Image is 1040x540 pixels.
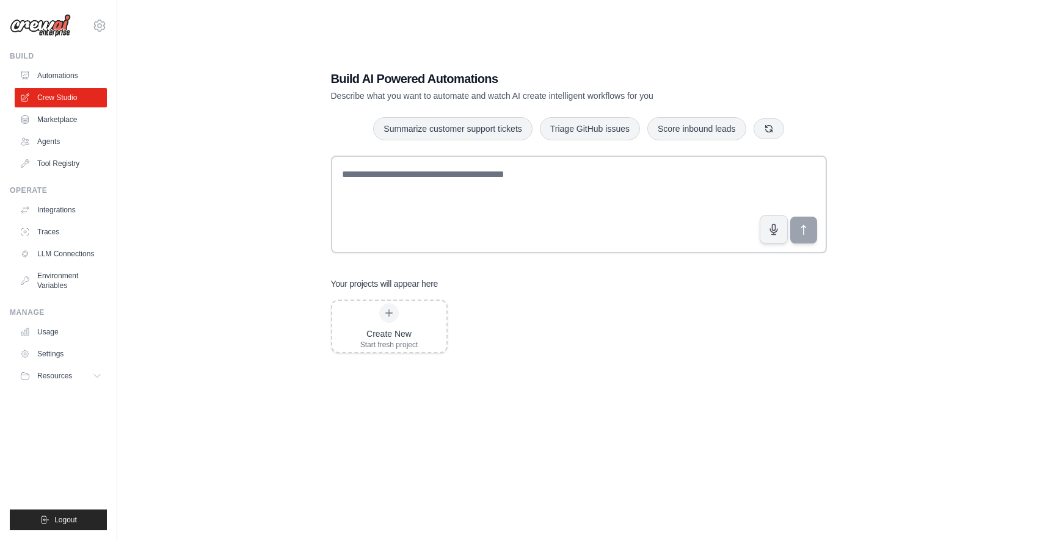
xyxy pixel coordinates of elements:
[10,509,107,530] button: Logout
[15,322,107,342] a: Usage
[331,90,741,102] p: Describe what you want to automate and watch AI create intelligent workflows for you
[15,344,107,364] a: Settings
[15,154,107,173] a: Tool Registry
[360,340,418,350] div: Start fresh project
[360,328,418,340] div: Create New
[10,308,107,317] div: Manage
[54,515,77,525] span: Logout
[15,110,107,129] a: Marketplace
[540,117,640,140] button: Triage GitHub issues
[10,51,107,61] div: Build
[331,70,741,87] h1: Build AI Powered Automations
[15,266,107,295] a: Environment Variables
[15,200,107,220] a: Integrations
[37,371,72,381] span: Resources
[15,222,107,242] a: Traces
[760,215,788,243] button: Click to speak your automation idea
[754,118,784,139] button: Get new suggestions
[647,117,746,140] button: Score inbound leads
[10,185,107,195] div: Operate
[15,132,107,151] a: Agents
[15,366,107,386] button: Resources
[15,244,107,264] a: LLM Connections
[10,14,71,37] img: Logo
[373,117,532,140] button: Summarize customer support tickets
[331,278,438,290] h3: Your projects will appear here
[15,66,107,85] a: Automations
[15,88,107,107] a: Crew Studio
